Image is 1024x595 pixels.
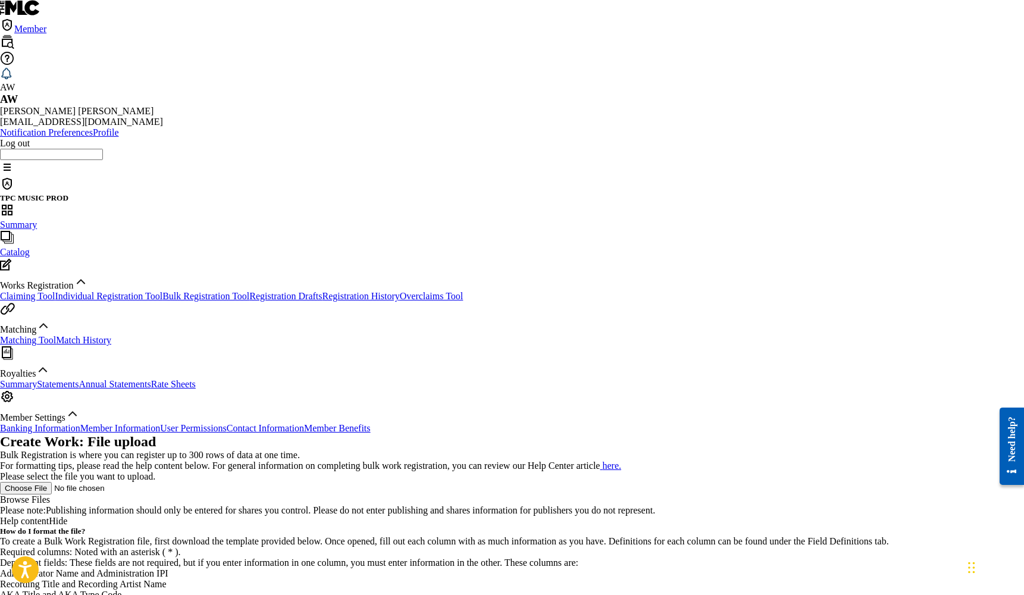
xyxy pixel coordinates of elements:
[304,423,371,433] a: Member Benefits
[79,379,151,389] a: Annual Statements
[249,291,322,301] a: Registration Drafts
[151,379,196,389] a: Rate Sheets
[964,538,1024,595] iframe: Chat Widget
[93,127,119,137] a: Profile
[400,291,464,301] a: Overclaims Tool
[74,274,88,289] img: expand
[14,24,46,34] span: Member
[227,423,304,433] a: Contact Information
[49,516,67,526] span: Hide
[36,318,51,333] img: expand
[37,379,79,389] a: Statements
[80,423,161,433] a: Member Information
[56,335,111,345] a: Match History
[991,397,1024,496] iframe: Resource Center
[162,291,249,301] a: Bulk Registration Tool
[968,550,975,585] div: Drag
[600,461,621,471] a: here.
[36,362,50,377] img: expand
[65,406,80,421] img: expand
[160,423,227,433] a: User Permissions
[55,291,162,301] a: Individual Registration Tool
[322,291,400,301] a: Registration History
